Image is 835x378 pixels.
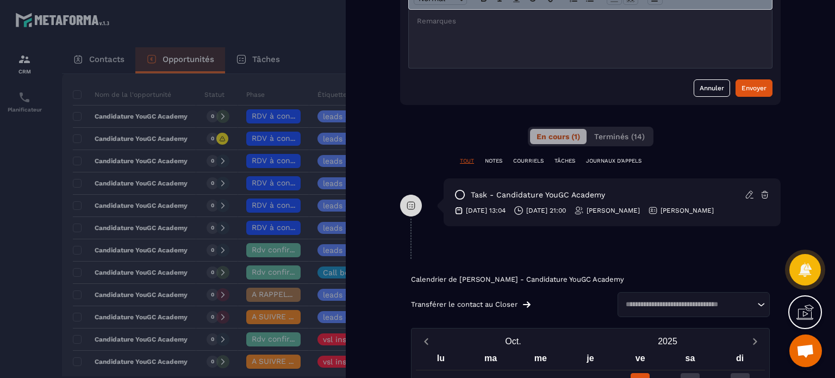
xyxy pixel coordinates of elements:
button: Next month [745,334,765,349]
button: Terminés (14) [588,129,651,144]
div: ve [615,351,665,370]
div: me [515,351,565,370]
p: task - Candidature YouGC Academy [471,190,605,200]
p: [DATE] 13:04 [466,206,506,215]
button: Annuler [694,79,730,97]
p: COURRIELS [513,157,544,165]
button: En cours (1) [530,129,587,144]
div: Envoyer [741,83,767,94]
p: [PERSON_NAME] [587,206,640,215]
p: TOUT [460,157,474,165]
p: Calendrier de [PERSON_NAME] - Candidature YouGC Academy [411,275,770,284]
p: [PERSON_NAME] [660,206,714,215]
p: Transférer le contact au Closer [411,300,518,309]
button: Envoyer [736,79,772,97]
div: ma [466,351,516,370]
p: NOTES [485,157,502,165]
div: di [715,351,765,370]
span: En cours (1) [537,132,580,141]
div: je [565,351,615,370]
input: Search for option [622,299,755,310]
p: TÂCHES [554,157,575,165]
button: Previous month [416,334,436,349]
div: Search for option [618,292,770,317]
div: sa [665,351,715,370]
button: Open months overlay [436,332,590,351]
button: Open years overlay [590,332,745,351]
div: Ouvrir le chat [789,334,822,367]
p: JOURNAUX D'APPELS [586,157,641,165]
p: [DATE] 21:00 [526,206,566,215]
span: Terminés (14) [594,132,645,141]
div: lu [416,351,466,370]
